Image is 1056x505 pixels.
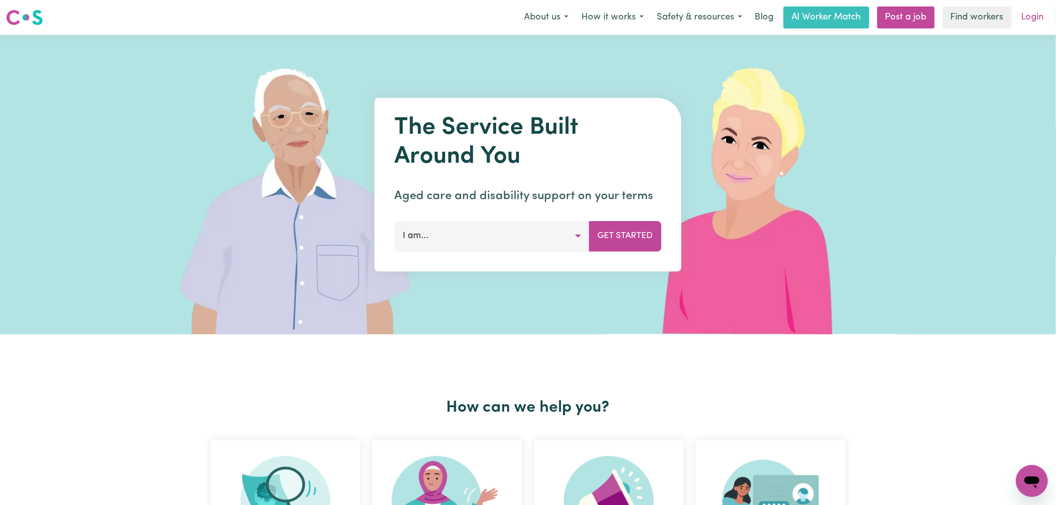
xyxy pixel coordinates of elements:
p: Aged care and disability support on your terms [395,187,662,205]
button: I am... [395,221,590,251]
button: About us [518,7,575,28]
button: Get Started [589,221,662,251]
a: Find workers [943,6,1012,28]
a: Post a job [877,6,935,28]
a: AI Worker Match [784,6,869,28]
h1: The Service Built Around You [395,114,662,171]
button: Safety & resources [650,7,749,28]
a: Blog [749,6,780,28]
iframe: Button to launch messaging window [1016,465,1048,497]
a: Login [1016,6,1050,28]
a: Careseekers logo [6,6,43,29]
img: Careseekers logo [6,8,43,26]
button: How it works [575,7,650,28]
h2: How can we help you? [205,398,851,417]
